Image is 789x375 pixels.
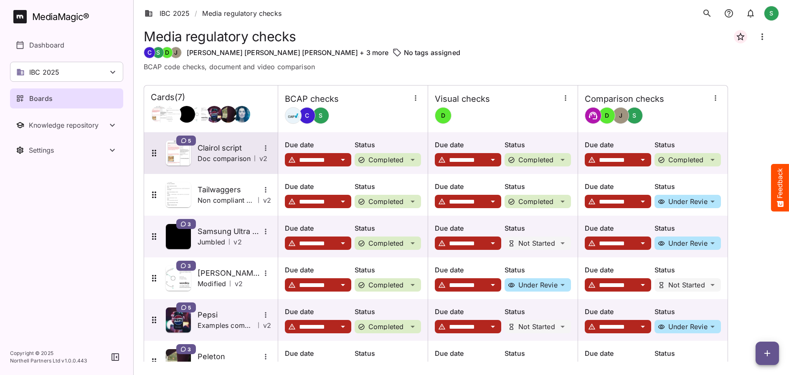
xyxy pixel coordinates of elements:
button: More options for Peleton [260,351,271,362]
p: Due date [585,348,651,358]
p: Completed [368,323,403,330]
div: S [152,47,164,58]
p: Status [355,348,421,358]
p: v 2 [233,237,241,247]
div: D [435,107,452,124]
p: Due date [585,181,651,191]
button: search [699,5,715,22]
img: Asset Thumbnail [166,141,191,166]
p: Due date [285,307,351,317]
p: Due date [285,223,351,233]
button: More options for Clairol script [260,143,271,154]
p: Under Review [518,282,563,288]
h5: Samsung Ultra 5G [198,227,260,237]
p: Due date [585,265,651,275]
div: S [764,6,779,21]
span: | [254,154,256,163]
div: S [312,107,329,124]
p: Completed [518,156,553,163]
p: Status [505,140,571,150]
p: No tags assigned [404,48,460,58]
span: 5 [188,304,191,311]
p: Completed [668,156,703,163]
p: Due date [285,181,351,191]
p: Status [355,307,421,317]
p: Completed [368,282,403,288]
p: Due date [435,307,501,317]
p: Status [655,181,721,191]
p: Status [355,181,421,191]
h4: Cards ( 7 ) [151,92,185,103]
nav: Knowledge repository [10,115,123,135]
p: Due date [285,265,351,275]
img: tag-outline.svg [392,48,402,58]
span: / [195,8,197,18]
h5: Tailwaggers [198,185,260,195]
p: Status [505,265,571,275]
h5: Pepsi [198,310,260,320]
p: Northell Partners Ltd v 1.0.0.443 [10,357,87,365]
span: | [229,279,231,288]
h5: Peleton [198,352,260,362]
p: Due date [435,265,501,275]
div: MediaMagic ® [32,10,89,24]
img: Asset Thumbnail [166,182,191,207]
p: [PERSON_NAME] [PERSON_NAME] [PERSON_NAME] + 3 more [187,48,389,58]
p: Status [655,307,721,317]
p: Dashboard [29,40,64,50]
button: notifications [721,5,737,22]
p: Under Review [668,198,713,205]
p: BCAP code checks, document and video comparison [144,62,779,72]
img: Asset Thumbnail [166,307,191,332]
div: J [612,107,629,124]
p: Status [505,307,571,317]
p: Due date [435,181,501,191]
p: Status [505,348,571,358]
span: 5 [188,137,191,144]
p: Due date [435,348,501,358]
button: Board more options [752,27,772,47]
p: Status [655,140,721,150]
p: Due date [435,140,501,150]
p: Status [355,265,421,275]
p: v 2 [263,320,271,330]
p: Under Review [668,240,713,247]
p: Doc comparison [198,154,251,164]
p: Jumbled [198,237,225,247]
p: Boards [29,93,53,103]
p: Status [655,223,721,233]
p: Not Started [518,240,555,247]
p: Due date [285,348,351,358]
span: | [258,196,259,204]
h5: [PERSON_NAME] [198,268,260,278]
span: 3 [188,262,191,269]
p: Examples comparison [198,320,254,330]
span: 3 [188,346,191,352]
div: Knowledge repository [29,121,107,129]
p: Not Started [668,282,705,288]
div: D [161,47,173,58]
button: Toggle Knowledge repository [10,115,123,135]
p: Status [655,348,721,358]
p: Completed [368,240,403,247]
p: Under Review [668,323,713,330]
div: D [599,107,615,124]
p: Status [355,140,421,150]
div: J [170,47,182,58]
p: Status [655,265,721,275]
p: Not Started [518,323,555,330]
div: Settings [29,146,107,154]
p: v 2 [235,279,243,289]
p: Completed [368,198,403,205]
h4: Comparison checks [585,94,664,104]
p: Status [505,181,571,191]
p: Completed [518,198,553,205]
p: Non compliant script [198,195,254,205]
button: More options for Samsung Ultra 5G [260,226,271,237]
button: Feedback [771,164,789,211]
div: C [299,107,315,124]
p: Due date [585,140,651,150]
img: Asset Thumbnail [166,266,191,291]
a: IBC 2025 [145,8,190,18]
span: | [258,321,259,330]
